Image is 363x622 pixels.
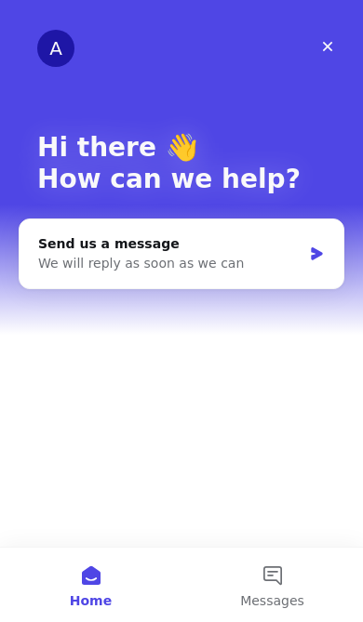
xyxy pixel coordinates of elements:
div: Send us a message [38,234,302,254]
div: Close [311,30,344,63]
p: Hi there 👋 [37,132,326,164]
p: How can we help? [37,164,326,195]
span: Home [70,594,112,607]
button: Messages [181,548,363,622]
span: Messages [240,594,304,607]
div: We will reply as soon as we can [38,254,302,273]
div: Send us a messageWe will reply as soon as we can [19,218,344,289]
div: Profile image for Arik [37,30,74,67]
